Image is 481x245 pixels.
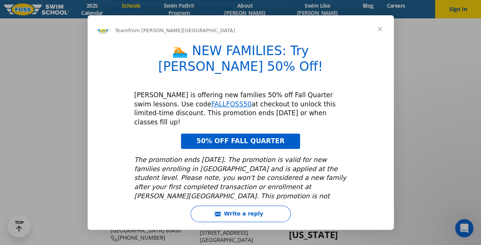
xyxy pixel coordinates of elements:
a: 50% OFF FALL QUARTER [181,134,300,149]
span: Close [366,15,394,43]
a: FALLFOSS50 [211,100,251,108]
img: Profile image for Team [97,24,109,37]
i: The promotion ends [DATE]. The promotion is valid for new families enrolling in [GEOGRAPHIC_DATA]... [134,156,346,218]
span: 50% OFF FALL QUARTER [196,137,284,145]
span: Team [115,28,128,33]
button: Write a reply [191,206,291,222]
div: [PERSON_NAME] is offering new families 50% off Fall Quarter swim lessons. Use code at checkout to... [134,91,347,127]
span: from [PERSON_NAME][GEOGRAPHIC_DATA] [128,28,235,33]
h1: 🏊 NEW FAMILIES: Try [PERSON_NAME] 50% Off! [134,43,347,79]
